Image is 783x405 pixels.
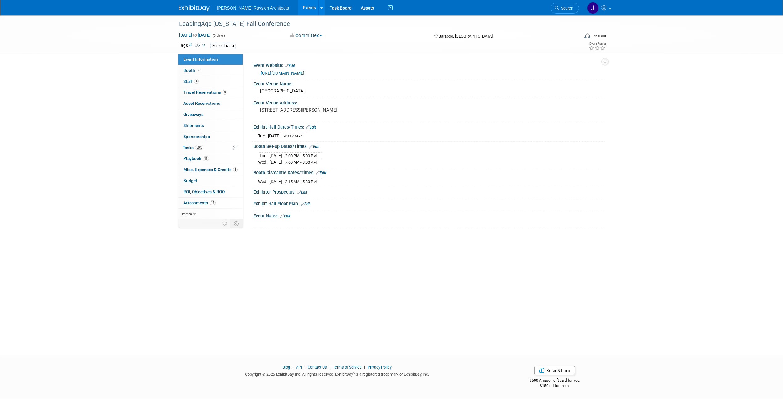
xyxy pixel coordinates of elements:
td: [DATE] [269,152,282,159]
img: Jenna Hammer [587,2,599,14]
span: 17 [210,200,216,205]
span: | [291,365,295,370]
div: Event Website: [253,61,605,69]
div: Event Venue Address: [253,98,605,106]
td: Wed. [258,159,269,166]
a: Misc. Expenses & Credits5 [178,164,243,175]
a: Shipments [178,120,243,131]
span: to [192,33,198,38]
a: Search [551,3,579,14]
div: [GEOGRAPHIC_DATA] [258,86,600,96]
a: API [296,365,302,370]
div: $150 off for them. [505,383,605,388]
span: 7:00 AM - 8:00 AM [285,160,317,165]
span: Sponsorships [183,134,210,139]
a: Sponsorships [178,131,243,142]
span: 50% [195,145,203,150]
td: [DATE] [268,133,281,139]
span: Staff [183,79,199,84]
div: Exhibit Hall Dates/Times: [253,122,605,130]
span: Event Information [183,57,218,62]
span: | [363,365,367,370]
td: [DATE] [269,159,282,166]
span: 4 [194,79,199,84]
a: Attachments17 [178,198,243,208]
a: Refer & Earn [534,366,575,375]
a: Event Information [178,54,243,65]
div: Event Notes: [253,211,605,219]
a: Budget [178,175,243,186]
td: Wed. [258,178,269,185]
a: Contact Us [308,365,327,370]
td: Tue. [258,152,269,159]
span: Asset Reservations [183,101,220,106]
div: Event Venue Name: [253,79,605,87]
span: | [328,365,332,370]
span: 2:15 AM - 5:30 PM [285,179,317,184]
div: Event Rating [589,42,606,45]
a: Edit [316,171,326,175]
span: Booth [183,68,202,73]
pre: [STREET_ADDRESS][PERSON_NAME] [260,107,393,113]
td: [DATE] [269,178,282,185]
td: Tue. [258,133,268,139]
img: Format-Inperson.png [584,33,590,38]
a: Privacy Policy [368,365,392,370]
div: LeadingAge [US_STATE] Fall Conference [177,18,570,30]
a: Playbook11 [178,153,243,164]
span: | [303,365,307,370]
span: (3 days) [212,34,225,38]
span: ? [300,134,302,138]
td: Tags [179,42,205,49]
a: Travel Reservations8 [178,87,243,98]
span: Tasks [183,145,203,150]
span: ROI, Objectives & ROO [183,189,225,194]
div: Senior Living [210,43,236,49]
span: 8 [223,90,227,95]
div: Exhibitor Prospectus: [253,187,605,195]
i: Booth reservation complete [198,68,201,72]
div: Event Format [543,32,606,41]
a: Terms of Service [333,365,362,370]
div: Copyright © 2025 ExhibitDay, Inc. All rights reserved. ExhibitDay is a registered trademark of Ex... [179,370,496,377]
a: Giveaways [178,109,243,120]
span: Search [559,6,573,10]
span: Playbook [183,156,209,161]
a: Edit [280,214,290,218]
a: Booth [178,65,243,76]
div: In-Person [591,33,606,38]
a: [URL][DOMAIN_NAME] [261,71,304,76]
span: Shipments [183,123,204,128]
span: [PERSON_NAME] Raysich Architects [217,6,289,10]
span: more [182,211,192,216]
a: Blog [282,365,290,370]
a: Edit [285,63,295,68]
a: Edit [301,202,311,206]
span: Baraboo, [GEOGRAPHIC_DATA] [439,34,493,39]
span: [DATE] [DATE] [179,32,211,38]
span: Budget [183,178,197,183]
span: 5 [233,167,238,172]
span: 9:00 AM - [284,134,302,138]
div: Booth Dismantle Dates/Times: [253,168,605,176]
a: Edit [309,145,319,149]
a: Staff4 [178,76,243,87]
a: Edit [195,43,205,48]
button: Committed [288,32,324,39]
div: Booth Set-up Dates/Times: [253,142,605,150]
td: Toggle Event Tabs [230,219,243,227]
div: Exhibit Hall Floor Plan: [253,199,605,207]
span: Travel Reservations [183,90,227,95]
span: 2:00 PM - 5:00 PM [285,153,317,158]
td: Personalize Event Tab Strip [219,219,230,227]
span: Giveaways [183,112,203,117]
a: Asset Reservations [178,98,243,109]
div: $500 Amazon gift card for you, [505,374,605,388]
img: ExhibitDay [179,5,210,11]
a: ROI, Objectives & ROO [178,186,243,197]
a: more [178,209,243,219]
sup: ® [353,372,355,375]
a: Edit [306,125,316,129]
a: Edit [297,190,307,194]
span: Attachments [183,200,216,205]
